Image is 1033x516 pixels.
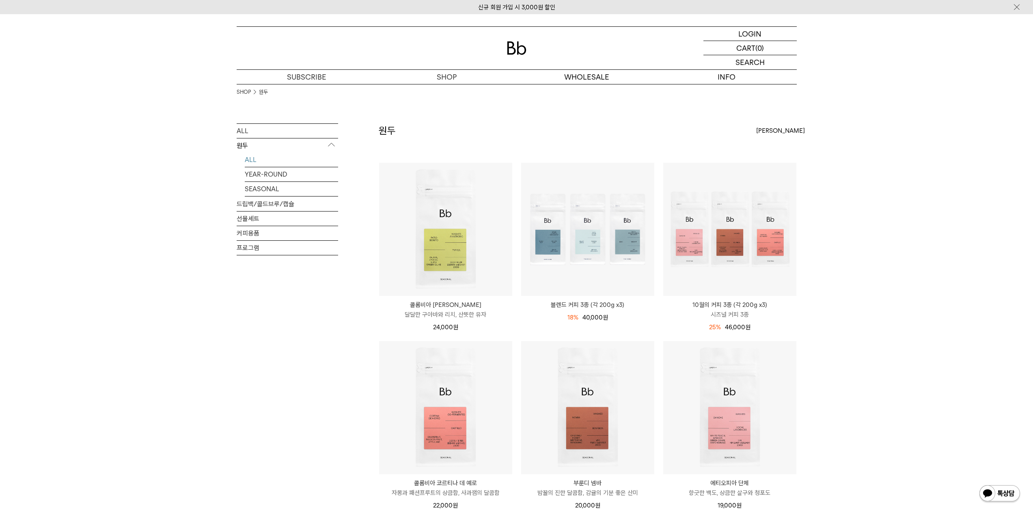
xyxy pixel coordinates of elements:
[453,502,458,509] span: 원
[379,488,512,498] p: 자몽과 패션프루트의 상큼함, 사과잼의 달콤함
[379,341,512,474] img: 콜롬비아 코르티나 데 예로
[245,153,338,167] a: ALL
[663,310,796,320] p: 시즈널 커피 3종
[595,502,600,509] span: 원
[745,324,750,331] span: 원
[521,478,654,498] a: 부룬디 넴바 밤꿀의 진한 달콤함, 감귤의 기분 좋은 산미
[237,124,338,138] a: ALL
[709,322,721,332] div: 25%
[379,478,512,498] a: 콜롬비아 코르티나 데 예로 자몽과 패션프루트의 상큼함, 사과잼의 달콤함
[237,241,338,255] a: 프로그램
[663,478,796,488] p: 에티오피아 단체
[521,478,654,488] p: 부룬디 넴바
[736,502,742,509] span: 원
[663,300,796,320] a: 10월의 커피 3종 (각 200g x3) 시즈널 커피 3종
[718,502,742,509] span: 19,000
[979,484,1021,504] img: 카카오톡 채널 1:1 채팅 버튼
[738,27,761,41] p: LOGIN
[453,324,458,331] span: 원
[379,478,512,488] p: 콜롬비아 코르티나 데 예로
[379,300,512,310] p: 콜롬비아 [PERSON_NAME]
[582,314,608,321] span: 40,000
[736,41,755,55] p: CART
[507,41,526,55] img: 로고
[603,314,608,321] span: 원
[735,55,765,69] p: SEARCH
[379,310,512,320] p: 달달한 구아바와 리치, 산뜻한 유자
[433,324,458,331] span: 24,000
[237,226,338,240] a: 커피용품
[725,324,750,331] span: 46,000
[237,138,338,153] p: 원두
[703,41,797,55] a: CART (0)
[663,341,796,474] img: 에티오피아 단체
[521,300,654,310] a: 블렌드 커피 3종 (각 200g x3)
[521,341,654,474] img: 부룬디 넴바
[379,124,396,138] h2: 원두
[245,167,338,181] a: YEAR-ROUND
[663,478,796,498] a: 에티오피아 단체 향긋한 백도, 상큼한 살구와 청포도
[657,70,797,84] p: INFO
[575,502,600,509] span: 20,000
[703,27,797,41] a: LOGIN
[521,488,654,498] p: 밤꿀의 진한 달콤함, 감귤의 기분 좋은 산미
[379,300,512,320] a: 콜롬비아 [PERSON_NAME] 달달한 구아바와 리치, 산뜻한 유자
[517,70,657,84] p: WHOLESALE
[567,313,578,322] div: 18%
[755,41,764,55] p: (0)
[478,4,555,11] a: 신규 회원 가입 시 3,000원 할인
[245,182,338,196] a: SEASONAL
[663,163,796,296] img: 10월의 커피 3종 (각 200g x3)
[379,163,512,296] img: 콜롬비아 파티오 보니토
[663,488,796,498] p: 향긋한 백도, 상큼한 살구와 청포도
[237,197,338,211] a: 드립백/콜드브루/캡슐
[237,88,251,96] a: SHOP
[259,88,268,96] a: 원두
[377,70,517,84] a: SHOP
[663,300,796,310] p: 10월의 커피 3종 (각 200g x3)
[237,70,377,84] a: SUBSCRIBE
[433,502,458,509] span: 22,000
[756,126,805,136] span: [PERSON_NAME]
[521,163,654,296] img: 블렌드 커피 3종 (각 200g x3)
[237,212,338,226] a: 선물세트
